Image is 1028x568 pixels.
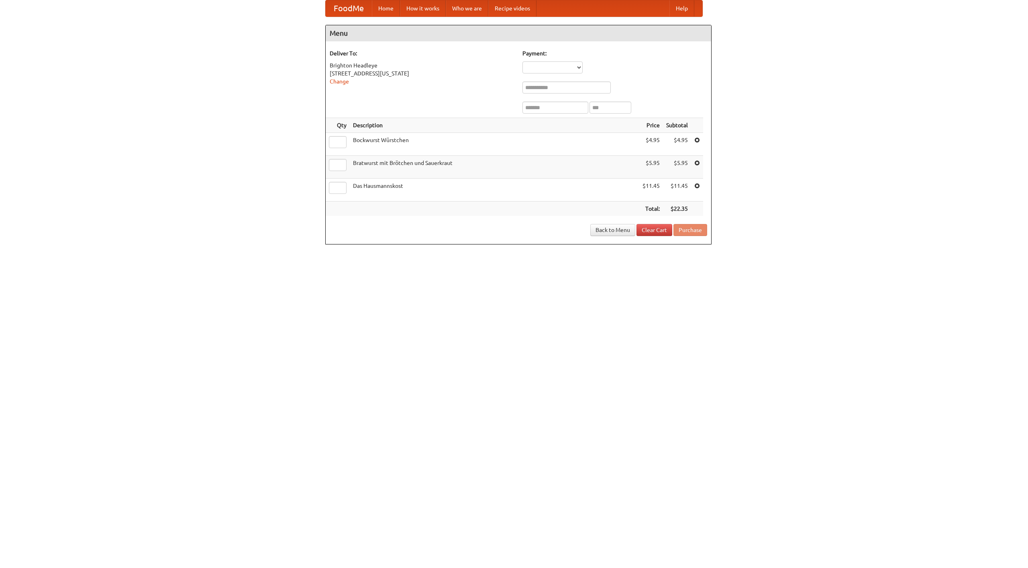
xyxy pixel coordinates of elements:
[639,133,663,156] td: $4.95
[663,156,691,179] td: $5.95
[669,0,694,16] a: Help
[488,0,536,16] a: Recipe videos
[639,202,663,216] th: Total:
[326,25,711,41] h4: Menu
[350,156,639,179] td: Bratwurst mit Brötchen und Sauerkraut
[522,49,707,57] h5: Payment:
[639,156,663,179] td: $5.95
[663,118,691,133] th: Subtotal
[400,0,446,16] a: How it works
[350,118,639,133] th: Description
[330,49,514,57] h5: Deliver To:
[330,61,514,69] div: Brighton Headleye
[673,224,707,236] button: Purchase
[330,69,514,77] div: [STREET_ADDRESS][US_STATE]
[372,0,400,16] a: Home
[326,0,372,16] a: FoodMe
[350,133,639,156] td: Bockwurst Würstchen
[663,179,691,202] td: $11.45
[663,133,691,156] td: $4.95
[330,78,349,85] a: Change
[326,118,350,133] th: Qty
[446,0,488,16] a: Who we are
[639,118,663,133] th: Price
[663,202,691,216] th: $22.35
[636,224,672,236] a: Clear Cart
[350,179,639,202] td: Das Hausmannskost
[590,224,635,236] a: Back to Menu
[639,179,663,202] td: $11.45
